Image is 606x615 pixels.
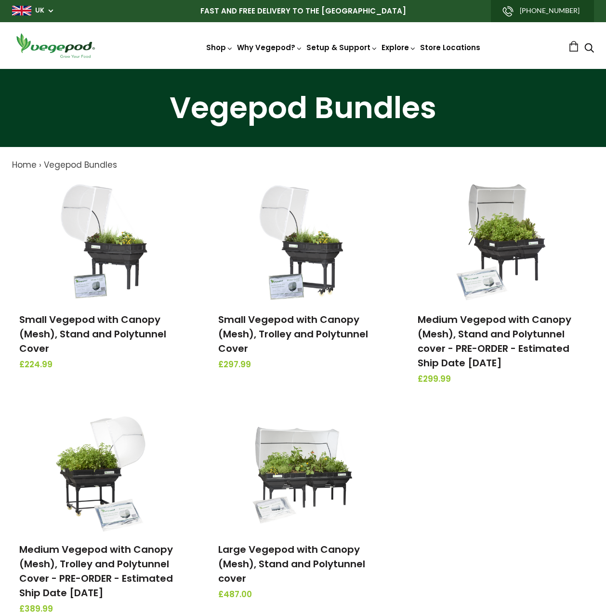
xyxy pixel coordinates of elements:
a: Vegepod Bundles [44,159,117,171]
a: Shop [206,42,233,53]
a: Why Vegepod? [237,42,303,53]
img: Small Vegepod with Canopy (Mesh), Trolley and Polytunnel Cover [252,181,354,302]
a: Medium Vegepod with Canopy (Mesh), Trolley and Polytunnel Cover - PRE-ORDER - Estimated Ship Date... [19,543,173,600]
img: Medium Vegepod with Canopy (Mesh), Stand and Polytunnel cover - PRE-ORDER - Estimated Ship Date S... [451,181,553,302]
a: Medium Vegepod with Canopy (Mesh), Stand and Polytunnel cover - PRE-ORDER - Estimated Ship Date [... [418,313,571,370]
a: Store Locations [420,42,480,53]
a: Explore [382,42,416,53]
a: Large Vegepod with Canopy (Mesh), Stand and Polytunnel cover [218,543,365,585]
span: £297.99 [218,359,387,371]
a: Setup & Support [306,42,378,53]
img: Small Vegepod with Canopy (Mesh), Stand and Polytunnel Cover [53,181,155,302]
h1: Vegepod Bundles [12,93,594,123]
a: Search [584,44,594,54]
a: Small Vegepod with Canopy (Mesh), Stand and Polytunnel Cover [19,313,166,355]
a: Home [12,159,37,171]
span: £224.99 [19,359,188,371]
img: gb_large.png [12,6,31,15]
img: Medium Vegepod with Canopy (Mesh), Trolley and Polytunnel Cover - PRE-ORDER - Estimated Ship Date... [53,411,155,532]
a: UK [35,6,44,15]
img: Vegepod [12,32,99,59]
img: Large Vegepod with Canopy (Mesh), Stand and Polytunnel cover [252,411,354,532]
a: Small Vegepod with Canopy (Mesh), Trolley and Polytunnel Cover [218,313,368,355]
span: › [39,159,41,171]
span: £487.00 [218,588,387,601]
span: £299.99 [418,373,587,386]
nav: breadcrumbs [12,159,594,172]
